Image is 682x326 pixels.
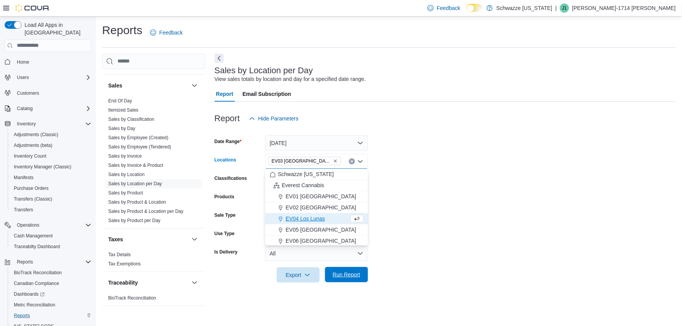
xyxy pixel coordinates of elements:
[8,289,94,300] a: Dashboards
[215,157,236,163] label: Locations
[21,21,91,36] span: Load All Apps in [GEOGRAPHIC_DATA]
[108,199,166,205] span: Sales by Product & Location
[8,140,94,151] button: Adjustments (beta)
[14,58,32,67] a: Home
[190,278,199,287] button: Traceability
[108,125,135,132] span: Sales by Day
[14,233,53,239] span: Cash Management
[14,88,91,98] span: Customers
[216,86,233,102] span: Report
[8,151,94,161] button: Inventory Count
[11,151,50,161] a: Inventory Count
[8,204,94,215] button: Transfers
[14,257,36,267] button: Reports
[11,162,74,171] a: Inventory Manager (Classic)
[108,172,145,177] a: Sales by Location
[108,153,142,159] a: Sales by Invoice
[159,29,183,36] span: Feedback
[108,135,168,140] a: Sales by Employee (Created)
[333,271,360,278] span: Run Report
[349,158,355,165] button: Clear input
[14,257,91,267] span: Reports
[17,121,36,127] span: Inventory
[11,300,91,310] span: Metrc Reconciliation
[286,226,356,234] span: EV05 [GEOGRAPHIC_DATA]
[286,215,325,222] span: EV04 Los Lunas
[11,242,91,251] span: Traceabilty Dashboard
[11,290,48,299] a: Dashboards
[108,64,148,69] a: Products to Archive
[108,295,156,301] span: BioTrack Reconciliation
[11,162,91,171] span: Inventory Manager (Classic)
[14,57,91,67] span: Home
[108,235,123,243] h3: Taxes
[265,246,368,261] button: All
[8,241,94,252] button: Traceabilty Dashboard
[14,89,42,98] a: Customers
[108,181,162,187] span: Sales by Location per Day
[286,237,356,245] span: EV06 [GEOGRAPHIC_DATA]
[215,66,313,75] h3: Sales by Location per Day
[11,194,91,204] span: Transfers (Classic)
[265,180,368,191] button: Everest Cannabis
[11,151,91,161] span: Inventory Count
[215,194,234,200] label: Products
[108,107,139,113] a: Itemized Sales
[102,23,142,38] h1: Reports
[11,205,36,214] a: Transfers
[562,3,567,13] span: J1
[190,81,199,90] button: Sales
[11,290,91,299] span: Dashboards
[246,111,302,126] button: Hide Parameters
[424,0,463,16] a: Feedback
[497,3,553,13] p: Schwazze [US_STATE]
[265,213,368,224] button: EV04 Los Lunas
[14,313,30,319] span: Reports
[14,164,71,170] span: Inventory Manager (Classic)
[108,153,142,159] span: Sales by Invoice
[11,130,61,139] a: Adjustments (Classic)
[108,199,166,205] a: Sales by Product & Location
[2,72,94,83] button: Users
[102,250,205,272] div: Taxes
[215,138,242,145] label: Date Range
[268,157,341,165] span: EV03 West Central
[265,135,368,151] button: [DATE]
[11,184,52,193] a: Purchase Orders
[14,104,36,113] button: Catalog
[102,293,205,306] div: Traceability
[11,231,56,240] a: Cash Management
[357,158,363,165] button: Close list of options
[11,311,33,320] a: Reports
[11,279,62,288] a: Canadian Compliance
[14,175,33,181] span: Manifests
[17,222,40,228] span: Operations
[108,162,163,168] span: Sales by Invoice & Product
[2,119,94,129] button: Inventory
[14,221,43,230] button: Operations
[11,268,65,277] a: BioTrack Reconciliation
[8,183,94,194] button: Purchase Orders
[11,130,91,139] span: Adjustments (Classic)
[108,116,154,122] span: Sales by Classification
[17,105,33,112] span: Catalog
[147,25,186,40] a: Feedback
[108,98,132,104] a: End Of Day
[108,171,145,178] span: Sales by Location
[8,278,94,289] button: Canadian Compliance
[281,267,315,283] span: Export
[14,142,53,148] span: Adjustments (beta)
[8,267,94,278] button: BioTrack Reconciliation
[14,280,59,286] span: Canadian Compliance
[8,231,94,241] button: Cash Management
[108,235,188,243] button: Taxes
[108,279,188,286] button: Traceability
[215,212,236,218] label: Sale Type
[8,194,94,204] button: Transfers (Classic)
[8,161,94,172] button: Inventory Manager (Classic)
[243,86,291,102] span: Email Subscription
[215,75,366,83] div: View sales totals by location and day for a specified date range.
[282,181,324,189] span: Everest Cannabis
